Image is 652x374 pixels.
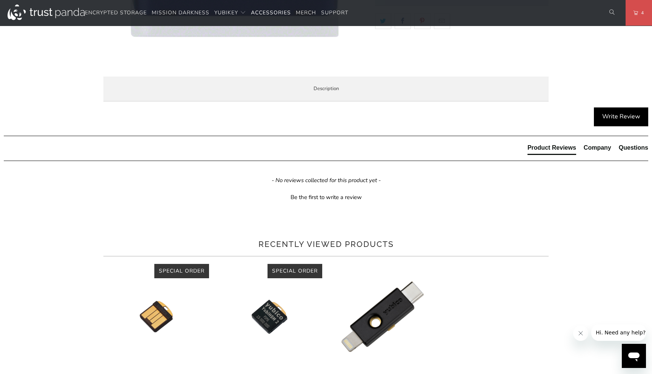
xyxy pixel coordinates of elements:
h2: Recently viewed products [103,238,549,250]
a: Mission Darkness [152,4,209,22]
a: Encrypted Storage [85,4,147,22]
span: Mission Darkness [152,9,209,16]
label: Description [103,77,549,102]
em: - No reviews collected for this product yet - [272,176,381,184]
span: 4 [638,9,644,17]
a: Accessories [251,4,291,22]
div: Reviews Tabs [527,144,648,159]
span: Support [321,9,348,16]
a: Support [321,4,348,22]
span: Special Order [272,267,318,274]
div: Be the first to write a review [291,193,362,201]
iframe: Message from company [591,324,646,341]
summary: YubiKey [214,4,246,22]
span: Merch [296,9,316,16]
span: Special Order [159,267,205,274]
div: Write Review [594,107,648,126]
nav: Translation missing: en.navigation.header.main_nav [85,4,348,22]
div: Be the first to write a review [4,192,648,201]
span: YubiKey [214,9,238,16]
iframe: Button to launch messaging window [622,344,646,368]
span: Accessories [251,9,291,16]
img: Trust Panda Australia [8,5,85,20]
a: Merch [296,4,316,22]
div: Product Reviews [527,144,576,152]
span: Encrypted Storage [85,9,147,16]
div: Questions [619,144,648,152]
div: Company [584,144,611,152]
iframe: Close message [573,326,588,341]
iframe: Reviews Widget [375,42,549,67]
